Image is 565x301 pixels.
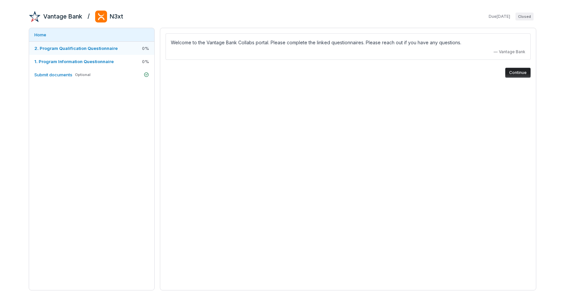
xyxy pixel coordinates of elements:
[142,58,149,64] span: 0 %
[142,45,149,51] span: 0 %
[75,72,91,77] span: Optional
[499,49,525,55] span: Vantage Bank
[505,68,531,78] button: Continue
[34,72,72,77] span: Submit documents
[515,13,534,20] span: Closed
[88,11,90,20] h2: /
[34,59,114,64] span: 1. Program Information Questionnaire
[29,55,154,68] a: 1. Program Information Questionnaire0%
[29,68,154,81] a: Submit documentsOptional
[110,12,123,21] h2: N3xt
[29,28,154,41] a: Home
[34,46,118,51] span: 2. Program Qualification Questionnaire
[494,49,498,55] span: —
[29,42,154,55] a: 2. Program Qualification Questionnaire0%
[489,14,510,19] span: Due [DATE]
[43,12,82,21] h2: Vantage Bank
[171,39,525,47] p: Welcome to the Vantage Bank Collabs portal. Please complete the linked questionnaires. Please rea...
